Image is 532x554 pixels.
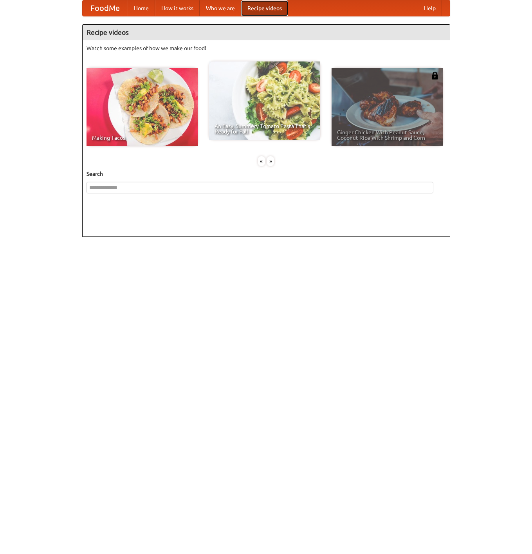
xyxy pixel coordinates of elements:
h4: Recipe videos [83,25,450,40]
p: Watch some examples of how we make our food! [87,44,446,52]
span: An Easy, Summery Tomato Pasta That's Ready for Fall [215,123,315,134]
a: Home [128,0,155,16]
div: « [258,156,265,166]
a: Making Tacos [87,68,198,146]
span: Making Tacos [92,135,192,141]
h5: Search [87,170,446,178]
a: How it works [155,0,200,16]
img: 483408.png [431,72,439,79]
a: Who we are [200,0,241,16]
div: » [267,156,274,166]
a: FoodMe [83,0,128,16]
a: Help [418,0,442,16]
a: Recipe videos [241,0,288,16]
a: An Easy, Summery Tomato Pasta That's Ready for Fall [209,61,320,140]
